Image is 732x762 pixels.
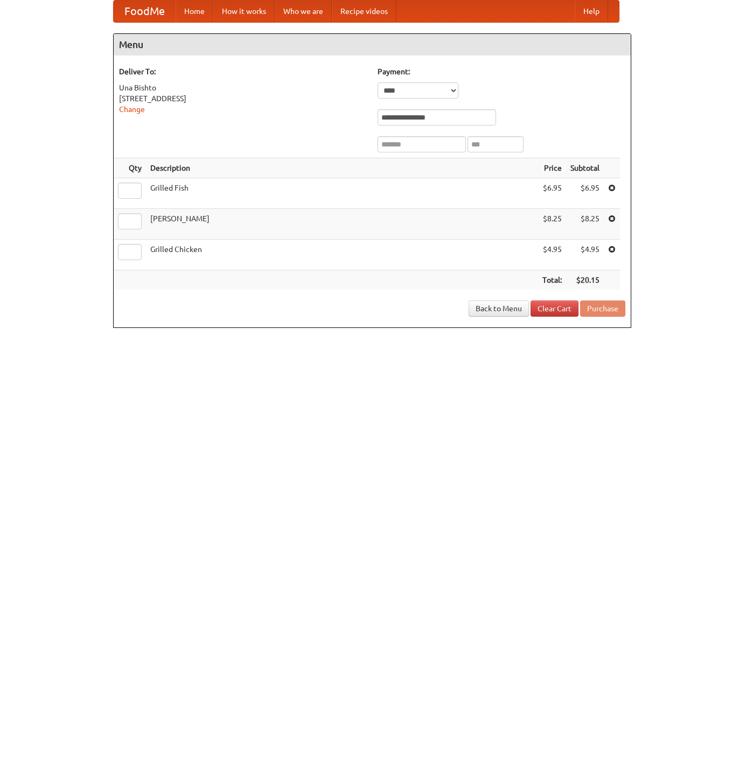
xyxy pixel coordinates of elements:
td: [PERSON_NAME] [146,209,538,240]
td: $4.95 [566,240,604,270]
td: $8.25 [538,209,566,240]
th: Total: [538,270,566,290]
div: Una Bishto [119,82,367,93]
th: Price [538,158,566,178]
th: Qty [114,158,146,178]
a: Change [119,105,145,114]
a: Help [575,1,608,22]
h4: Menu [114,34,631,55]
a: Home [176,1,213,22]
a: Recipe videos [332,1,396,22]
div: [STREET_ADDRESS] [119,93,367,104]
a: Clear Cart [531,300,578,317]
a: Back to Menu [469,300,529,317]
h5: Payment: [378,66,625,77]
th: $20.15 [566,270,604,290]
a: FoodMe [114,1,176,22]
h5: Deliver To: [119,66,367,77]
a: Who we are [275,1,332,22]
a: How it works [213,1,275,22]
button: Purchase [580,300,625,317]
th: Subtotal [566,158,604,178]
td: $4.95 [538,240,566,270]
td: $6.95 [566,178,604,209]
td: $6.95 [538,178,566,209]
td: $8.25 [566,209,604,240]
th: Description [146,158,538,178]
td: Grilled Fish [146,178,538,209]
td: Grilled Chicken [146,240,538,270]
